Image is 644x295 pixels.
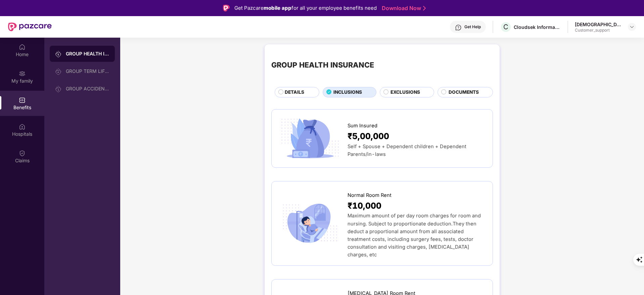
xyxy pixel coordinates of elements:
[19,97,26,103] img: svg+xml;base64,PHN2ZyBpZD0iQmVuZWZpdHMiIHhtbG5zPSJodHRwOi8vd3d3LnczLm9yZy8yMDAwL3N2ZyIgd2lkdGg9Ij...
[575,21,622,28] div: [DEMOGRAPHIC_DATA][PERSON_NAME]
[514,24,561,30] div: Cloudsek Information Security Private Limited
[55,51,62,57] img: svg+xml;base64,PHN2ZyB3aWR0aD0iMjAiIGhlaWdodD0iMjAiIHZpZXdCb3g9IjAgMCAyMCAyMCIgZmlsbD0ibm9uZSIgeG...
[19,44,26,50] img: svg+xml;base64,PHN2ZyBpZD0iSG9tZSIgeG1sbnM9Imh0dHA6Ly93d3cudzMub3JnLzIwMDAvc3ZnIiB3aWR0aD0iMjAiIG...
[464,24,481,30] div: Get Help
[8,23,52,31] img: New Pazcare Logo
[278,201,342,246] img: icon
[449,89,479,96] span: DOCUMENTS
[285,89,304,96] span: DETAILS
[503,23,508,31] span: C
[264,5,291,11] strong: mobile app
[66,69,109,74] div: GROUP TERM LIFE INSURANCE
[423,5,426,12] img: Stroke
[348,192,392,199] span: Normal Room Rent
[382,5,424,12] a: Download Now
[271,59,374,71] div: GROUP HEALTH INSURANCE
[223,5,230,11] img: Logo
[575,28,622,33] div: Customer_support
[348,130,389,143] span: ₹5,00,000
[278,116,342,161] img: icon
[629,24,635,30] img: svg+xml;base64,PHN2ZyBpZD0iRHJvcGRvd24tMzJ4MzIiIHhtbG5zPSJodHRwOi8vd3d3LnczLm9yZy8yMDAwL3N2ZyIgd2...
[66,50,109,57] div: GROUP HEALTH INSURANCE
[19,70,26,77] img: svg+xml;base64,PHN2ZyB3aWR0aD0iMjAiIGhlaWdodD0iMjAiIHZpZXdCb3g9IjAgMCAyMCAyMCIgZmlsbD0ibm9uZSIgeG...
[19,123,26,130] img: svg+xml;base64,PHN2ZyBpZD0iSG9zcGl0YWxzIiB4bWxucz0iaHR0cDovL3d3dy53My5vcmcvMjAwMC9zdmciIHdpZHRoPS...
[333,89,362,96] span: INCLUSIONS
[55,68,62,75] img: svg+xml;base64,PHN2ZyB3aWR0aD0iMjAiIGhlaWdodD0iMjAiIHZpZXdCb3g9IjAgMCAyMCAyMCIgZmlsbD0ibm9uZSIgeG...
[19,150,26,157] img: svg+xml;base64,PHN2ZyBpZD0iQ2xhaW0iIHhtbG5zPSJodHRwOi8vd3d3LnczLm9yZy8yMDAwL3N2ZyIgd2lkdGg9IjIwIi...
[66,86,109,91] div: GROUP ACCIDENTAL INSURANCE
[234,4,377,12] div: Get Pazcare for all your employee benefits need
[55,86,62,92] img: svg+xml;base64,PHN2ZyB3aWR0aD0iMjAiIGhlaWdodD0iMjAiIHZpZXdCb3g9IjAgMCAyMCAyMCIgZmlsbD0ibm9uZSIgeG...
[455,24,462,31] img: svg+xml;base64,PHN2ZyBpZD0iSGVscC0zMngzMiIgeG1sbnM9Imh0dHA6Ly93d3cudzMub3JnLzIwMDAvc3ZnIiB3aWR0aD...
[348,122,377,130] span: Sum Insured
[390,89,420,96] span: EXCLUSIONS
[348,199,381,212] span: ₹10,000
[348,143,466,157] span: Self + Spouse + Dependent children + Dependent Parents/in-laws
[348,213,481,257] span: Maximum amount of per day room charges for room and nursing. Subject to proportionate deduction.T...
